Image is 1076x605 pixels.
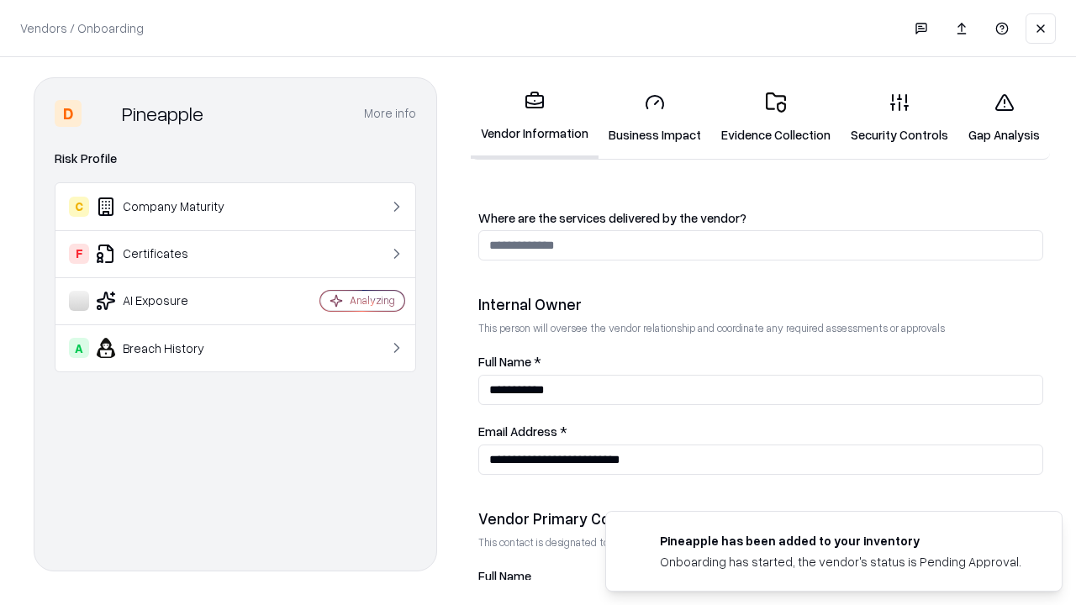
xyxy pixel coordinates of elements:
[599,79,711,157] a: Business Impact
[841,79,958,157] a: Security Controls
[20,19,144,37] p: Vendors / Onboarding
[478,535,1043,550] p: This contact is designated to receive the assessment request from Shift
[69,244,89,264] div: F
[478,212,1043,224] label: Where are the services delivered by the vendor?
[55,100,82,127] div: D
[364,98,416,129] button: More info
[55,149,416,169] div: Risk Profile
[478,321,1043,335] p: This person will oversee the vendor relationship and coordinate any required assessments or appro...
[69,197,89,217] div: C
[626,532,646,552] img: pineappleenergy.com
[660,532,1021,550] div: Pineapple has been added to your inventory
[69,291,270,311] div: AI Exposure
[88,100,115,127] img: Pineapple
[471,77,599,159] a: Vendor Information
[478,355,1043,368] label: Full Name *
[69,197,270,217] div: Company Maturity
[69,338,89,358] div: A
[69,244,270,264] div: Certificates
[122,100,203,127] div: Pineapple
[478,570,1043,582] label: Full Name
[350,293,395,308] div: Analyzing
[478,294,1043,314] div: Internal Owner
[478,425,1043,438] label: Email Address *
[958,79,1050,157] a: Gap Analysis
[660,553,1021,571] div: Onboarding has started, the vendor's status is Pending Approval.
[69,338,270,358] div: Breach History
[478,508,1043,529] div: Vendor Primary Contact
[711,79,841,157] a: Evidence Collection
